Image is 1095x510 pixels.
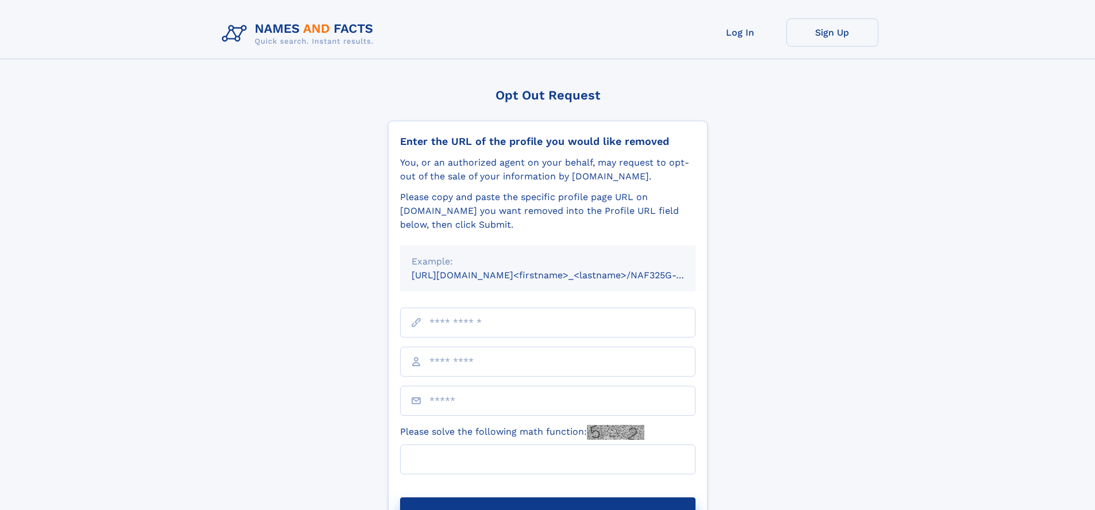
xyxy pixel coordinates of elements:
[412,270,717,281] small: [URL][DOMAIN_NAME]<firstname>_<lastname>/NAF325G-xxxxxxxx
[388,88,708,102] div: Opt Out Request
[400,156,696,183] div: You, or an authorized agent on your behalf, may request to opt-out of the sale of your informatio...
[400,190,696,232] div: Please copy and paste the specific profile page URL on [DOMAIN_NAME] you want removed into the Pr...
[694,18,786,47] a: Log In
[217,18,383,49] img: Logo Names and Facts
[786,18,878,47] a: Sign Up
[400,135,696,148] div: Enter the URL of the profile you would like removed
[412,255,684,269] div: Example:
[400,425,644,440] label: Please solve the following math function:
